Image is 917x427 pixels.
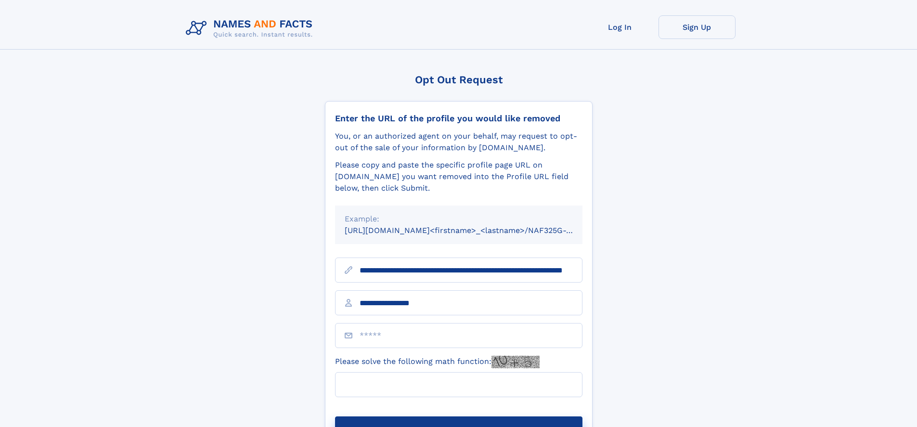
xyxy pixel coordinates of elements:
[335,356,540,368] label: Please solve the following math function:
[659,15,736,39] a: Sign Up
[335,130,582,154] div: You, or an authorized agent on your behalf, may request to opt-out of the sale of your informatio...
[335,159,582,194] div: Please copy and paste the specific profile page URL on [DOMAIN_NAME] you want removed into the Pr...
[581,15,659,39] a: Log In
[182,15,321,41] img: Logo Names and Facts
[325,74,593,86] div: Opt Out Request
[345,213,573,225] div: Example:
[345,226,601,235] small: [URL][DOMAIN_NAME]<firstname>_<lastname>/NAF325G-xxxxxxxx
[335,113,582,124] div: Enter the URL of the profile you would like removed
